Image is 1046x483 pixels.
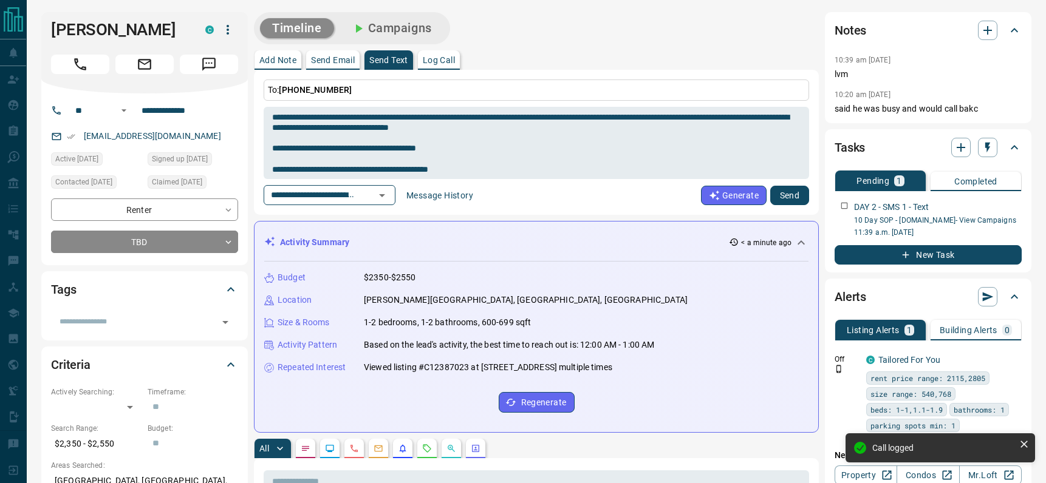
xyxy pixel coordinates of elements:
[152,153,208,165] span: Signed up [DATE]
[264,231,808,254] div: Activity Summary< a minute ago
[835,287,866,306] h2: Alerts
[897,177,901,185] p: 1
[148,387,238,397] p: Timeframe:
[117,103,131,118] button: Open
[399,186,480,205] button: Message History
[311,56,355,64] p: Send Email
[854,216,1016,225] a: 10 Day SOP - [DOMAIN_NAME]- View Campaigns
[364,271,415,284] p: $2350-$2550
[148,423,238,434] p: Budget:
[364,294,688,306] p: [PERSON_NAME][GEOGRAPHIC_DATA], [GEOGRAPHIC_DATA], [GEOGRAPHIC_DATA]
[471,444,480,453] svg: Agent Actions
[115,55,174,74] span: Email
[870,388,951,400] span: size range: 540,768
[325,444,335,453] svg: Lead Browsing Activity
[51,55,109,74] span: Call
[835,138,865,157] h2: Tasks
[835,365,843,373] svg: Push Notification Only
[260,18,334,38] button: Timeline
[148,175,238,192] div: Mon Sep 08 2025
[907,326,912,334] p: 1
[51,280,76,299] h2: Tags
[51,350,238,379] div: Criteria
[374,444,383,453] svg: Emails
[870,404,943,416] span: beds: 1-1,1.1-1.9
[835,133,1022,162] div: Tasks
[51,355,91,374] h2: Criteria
[374,187,391,204] button: Open
[835,449,1022,462] p: New Alert:
[51,175,142,192] div: Tue Sep 09 2025
[423,56,455,64] p: Log Call
[835,103,1022,115] p: said he was busy and would call bakc
[954,404,1005,416] span: bathrooms: 1
[51,198,238,221] div: Renter
[259,444,269,453] p: All
[349,444,359,453] svg: Calls
[398,444,408,453] svg: Listing Alerts
[278,339,337,351] p: Activity Pattern
[55,176,112,188] span: Contacted [DATE]
[259,56,296,64] p: Add Note
[180,55,238,74] span: Message
[499,392,575,413] button: Regenerate
[870,419,955,431] span: parking spots min: 1
[264,79,809,101] p: To:
[847,326,900,334] p: Listing Alerts
[51,423,142,434] p: Search Range:
[770,186,809,205] button: Send
[51,434,142,454] p: $2,350 - $2,550
[856,177,889,185] p: Pending
[51,387,142,397] p: Actively Searching:
[364,361,612,374] p: Viewed listing #C12387023 at [STREET_ADDRESS] multiple times
[148,152,238,169] div: Mon Sep 08 2025
[870,372,985,384] span: rent price range: 2115,2805
[835,56,890,64] p: 10:39 am [DATE]
[51,20,187,39] h1: [PERSON_NAME]
[55,153,98,165] span: Active [DATE]
[854,227,1022,238] p: 11:39 a.m. [DATE]
[422,444,432,453] svg: Requests
[364,316,531,329] p: 1-2 bedrooms, 1-2 bathrooms, 600-699 sqft
[835,245,1022,265] button: New Task
[940,326,997,334] p: Building Alerts
[854,201,929,214] p: DAY 2 - SMS 1 - Text
[701,186,767,205] button: Generate
[67,132,75,141] svg: Email Verified
[878,355,940,365] a: Tailored For You
[872,443,1014,453] div: Call logged
[301,444,310,453] svg: Notes
[339,18,444,38] button: Campaigns
[835,16,1022,45] div: Notes
[835,90,890,99] p: 10:20 am [DATE]
[369,56,408,64] p: Send Text
[278,316,330,329] p: Size & Rooms
[835,354,859,365] p: Off
[446,444,456,453] svg: Opportunities
[279,85,352,95] span: [PHONE_NUMBER]
[1005,326,1010,334] p: 0
[84,131,221,141] a: [EMAIL_ADDRESS][DOMAIN_NAME]
[51,152,142,169] div: Tue Sep 09 2025
[217,314,234,331] button: Open
[205,25,214,34] div: condos.ca
[51,460,238,471] p: Areas Searched:
[364,339,654,351] p: Based on the lead's activity, the best time to reach out is: 12:00 AM - 1:00 AM
[280,236,349,249] p: Activity Summary
[741,237,791,248] p: < a minute ago
[835,68,1022,81] p: lvm
[278,361,346,374] p: Repeated Interest
[51,275,238,304] div: Tags
[51,231,238,253] div: TBD
[278,271,306,284] p: Budget
[152,176,202,188] span: Claimed [DATE]
[835,282,1022,311] div: Alerts
[954,177,997,186] p: Completed
[835,21,866,40] h2: Notes
[278,294,312,306] p: Location
[866,356,875,364] div: condos.ca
